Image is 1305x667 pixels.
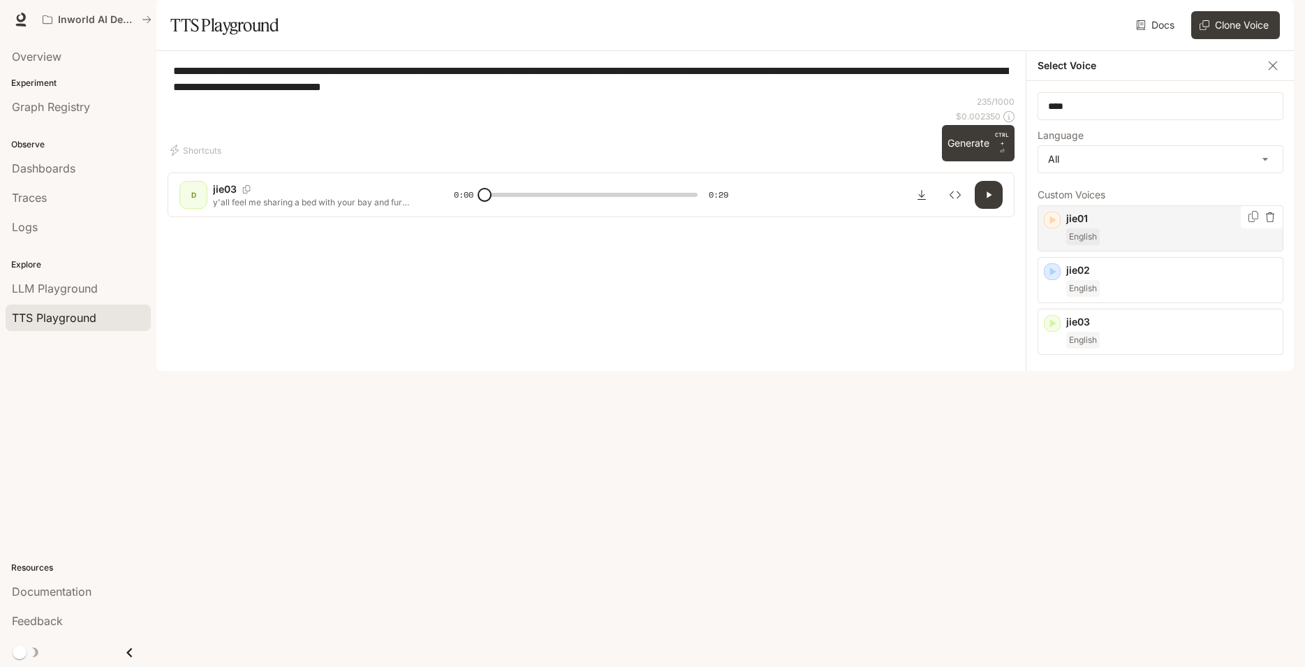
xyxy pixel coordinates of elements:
[1066,263,1277,277] p: jie02
[58,14,136,26] p: Inworld AI Demos
[36,6,158,34] button: All workspaces
[1066,280,1100,297] span: English
[1038,146,1283,173] div: All
[941,181,969,209] button: Inspect
[454,188,473,202] span: 0:00
[709,188,728,202] span: 0:29
[956,110,1001,122] p: $ 0.002350
[908,181,936,209] button: Download audio
[1066,332,1100,349] span: English
[168,139,227,161] button: Shortcuts
[1191,11,1280,39] button: Clone Voice
[1066,212,1277,226] p: jie01
[213,182,237,196] p: jie03
[182,184,205,206] div: D
[995,131,1009,147] p: CTRL +
[995,131,1009,156] p: ⏎
[1246,211,1260,222] button: Copy Voice ID
[977,96,1015,108] p: 235 / 1000
[1066,315,1277,329] p: jie03
[170,11,279,39] h1: TTS Playground
[1038,131,1084,140] p: Language
[1133,11,1180,39] a: Docs
[1066,228,1100,245] span: English
[213,196,420,208] p: y'all feel me sharing a bed with your bay and fur babies mites and pet hair are stacking up the n...
[1038,190,1283,200] p: Custom Voices
[237,185,256,193] button: Copy Voice ID
[942,125,1015,161] button: GenerateCTRL +⏎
